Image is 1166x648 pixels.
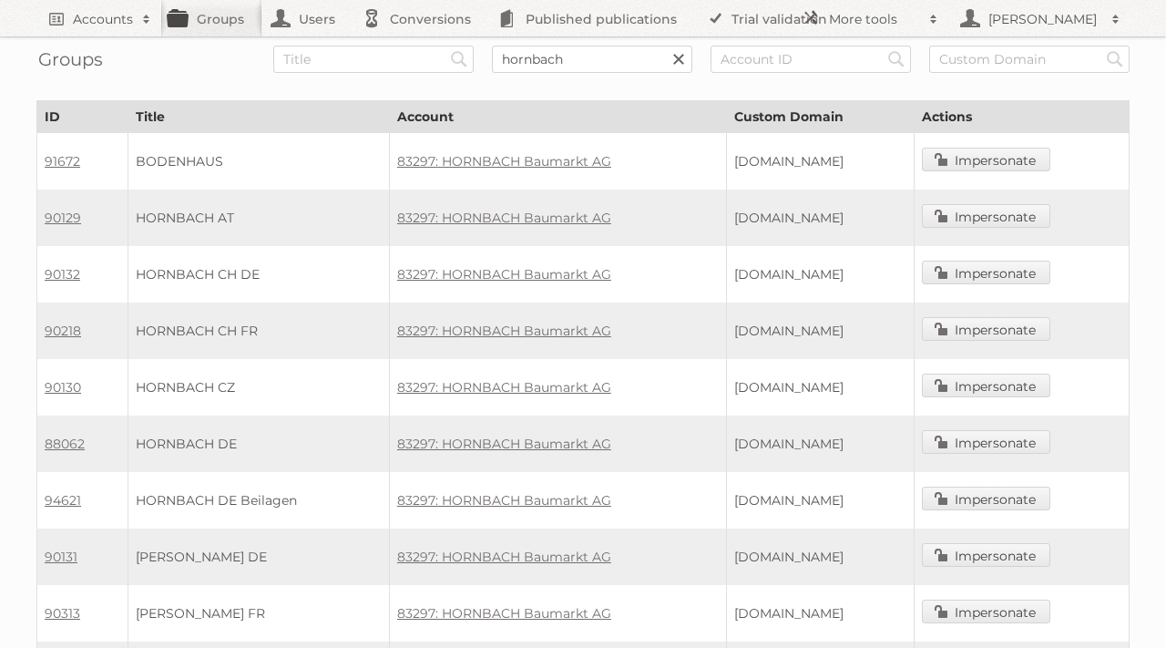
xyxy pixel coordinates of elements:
[128,246,389,303] td: HORNBACH CH DE
[726,133,914,190] td: [DOMAIN_NAME]
[397,605,611,622] a: 83297: HORNBACH Baumarkt AG
[45,436,85,452] a: 88062
[128,416,389,472] td: HORNBACH DE
[397,379,611,396] a: 83297: HORNBACH Baumarkt AG
[45,605,80,622] a: 90313
[45,492,81,509] a: 94621
[73,10,133,28] h2: Accounts
[984,10,1102,28] h2: [PERSON_NAME]
[726,101,914,133] th: Custom Domain
[922,600,1050,623] a: Impersonate
[397,153,611,170] a: 83297: HORNBACH Baumarkt AG
[726,529,914,585] td: [DOMAIN_NAME]
[726,359,914,416] td: [DOMAIN_NAME]
[726,585,914,642] td: [DOMAIN_NAME]
[128,133,389,190] td: BODENHAUS
[45,266,80,283] a: 90132
[492,46,692,73] input: Account Name
[37,101,128,133] th: ID
[128,101,389,133] th: Title
[128,359,389,416] td: HORNBACH CZ
[273,46,474,73] input: Title
[128,472,389,529] td: HORNBACH DE Beilagen
[397,436,611,452] a: 83297: HORNBACH Baumarkt AG
[397,266,611,283] a: 83297: HORNBACH Baumarkt AG
[922,430,1050,454] a: Impersonate
[128,529,389,585] td: [PERSON_NAME] DE
[397,210,611,226] a: 83297: HORNBACH Baumarkt AG
[711,46,911,73] input: Account ID
[922,261,1050,284] a: Impersonate
[45,323,81,339] a: 90218
[726,246,914,303] td: [DOMAIN_NAME]
[726,190,914,246] td: [DOMAIN_NAME]
[922,543,1050,567] a: Impersonate
[922,317,1050,341] a: Impersonate
[922,487,1050,510] a: Impersonate
[397,492,611,509] a: 83297: HORNBACH Baumarkt AG
[726,472,914,529] td: [DOMAIN_NAME]
[45,153,80,170] a: 91672
[883,46,910,73] input: Search
[128,585,389,642] td: [PERSON_NAME] FR
[45,379,81,396] a: 90130
[922,374,1050,397] a: Impersonate
[389,101,726,133] th: Account
[128,190,389,246] td: HORNBACH AT
[445,46,473,73] input: Search
[929,46,1130,73] input: Custom Domain
[1101,46,1129,73] input: Search
[726,416,914,472] td: [DOMAIN_NAME]
[922,204,1050,228] a: Impersonate
[922,148,1050,171] a: Impersonate
[914,101,1129,133] th: Actions
[829,10,920,28] h2: More tools
[45,210,81,226] a: 90129
[128,303,389,359] td: HORNBACH CH FR
[45,549,77,565] a: 90131
[726,303,914,359] td: [DOMAIN_NAME]
[397,323,611,339] a: 83297: HORNBACH Baumarkt AG
[397,549,611,565] a: 83297: HORNBACH Baumarkt AG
